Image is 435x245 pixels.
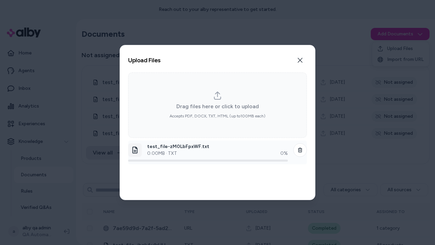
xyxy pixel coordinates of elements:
[128,141,307,164] li: dropzone-file-list-item
[176,102,259,111] span: Drag files here or click to upload
[147,150,177,157] p: 0.00 MB · TXT
[170,113,265,119] span: Accepts PDF, DOCX, TXT, HTML (up to 100 MB each)
[128,72,307,138] div: dropzone
[128,141,307,192] ol: dropzone-file-list
[147,143,288,150] p: test_file-zM0LbFpxWF.txt
[128,57,161,63] h2: Upload Files
[280,150,288,157] div: 0 %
